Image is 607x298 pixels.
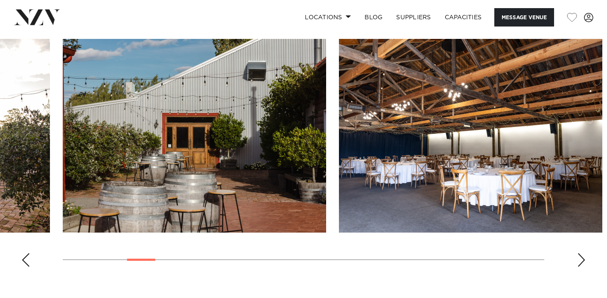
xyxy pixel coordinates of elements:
[298,8,358,27] a: Locations
[63,39,326,233] swiper-slide: 5 / 30
[438,8,489,27] a: Capacities
[358,8,389,27] a: BLOG
[14,9,60,25] img: nzv-logo.png
[389,8,438,27] a: SUPPLIERS
[339,39,602,233] swiper-slide: 6 / 30
[494,8,554,27] button: Message Venue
